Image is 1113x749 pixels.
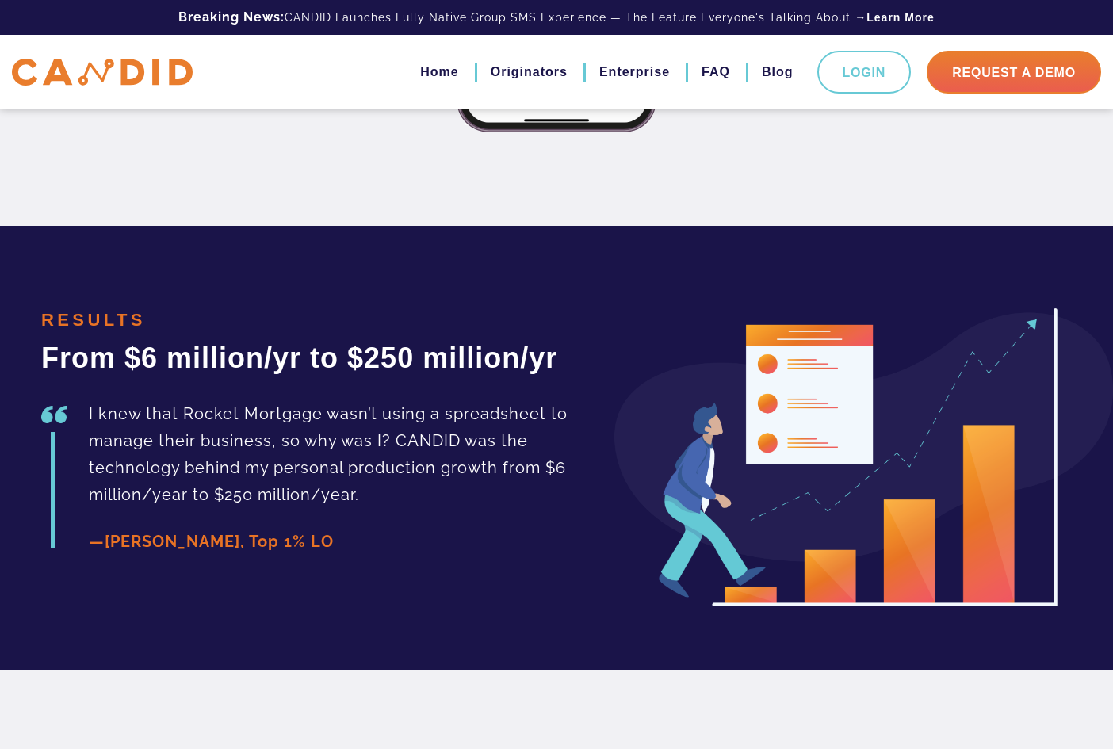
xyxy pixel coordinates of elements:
[817,51,912,94] a: Login
[927,51,1101,94] a: Request A Demo
[89,532,334,551] span: —[PERSON_NAME], Top 1% LO
[420,59,458,86] a: Home
[41,308,633,332] h4: RESULTS
[702,59,730,86] a: FAQ
[41,340,633,376] h2: From $6 million/yr to $250 million/yr
[89,400,633,508] p: I knew that Rocket Mortgage wasn’t using a spreadsheet to manage their business, so why was I? CA...
[762,59,794,86] a: Blog
[866,10,934,25] a: Learn More
[12,59,193,86] img: CANDID APP
[178,10,285,25] b: Breaking News:
[599,59,670,86] a: Enterprise
[491,59,568,86] a: Originators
